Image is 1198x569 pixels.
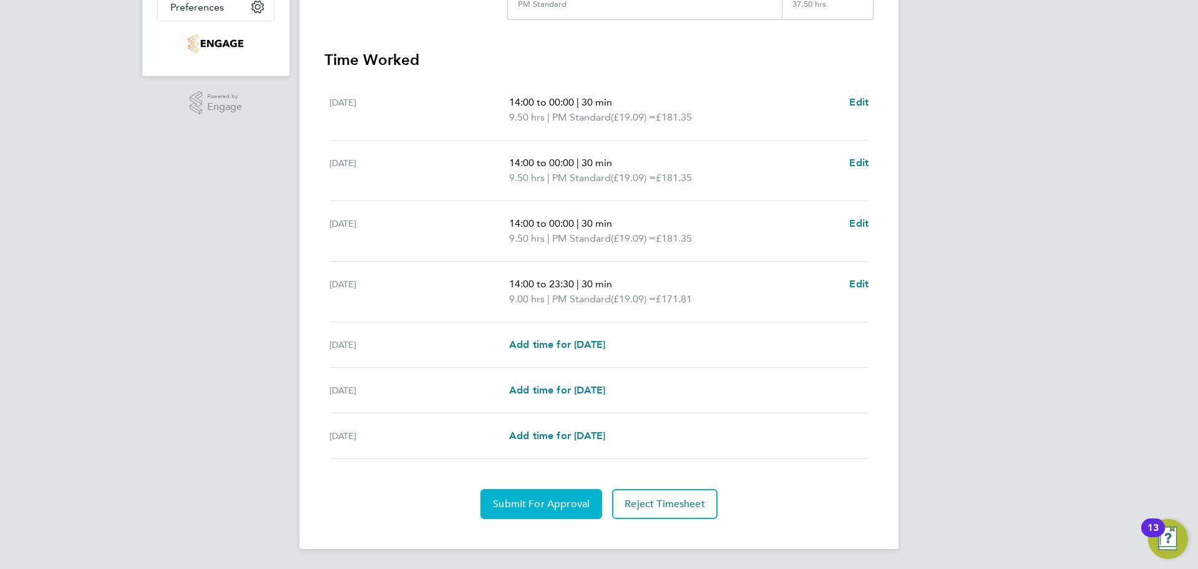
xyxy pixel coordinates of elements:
span: 30 min [582,278,612,290]
h3: Time Worked [324,50,874,70]
a: Add time for [DATE] [509,383,605,398]
span: Add time for [DATE] [509,384,605,396]
span: £181.35 [656,111,692,123]
span: 9.50 hrs [509,111,545,123]
span: (£19.09) = [611,232,656,244]
div: [DATE] [329,95,509,125]
button: Reject Timesheet [612,489,718,519]
span: | [547,232,550,244]
span: (£19.09) = [611,293,656,305]
a: Edit [849,95,869,110]
span: Engage [207,102,242,112]
span: 14:00 to 00:00 [509,217,574,229]
span: | [547,293,550,305]
a: Edit [849,156,869,171]
span: £171.81 [656,293,692,305]
span: PM Standard [552,110,611,125]
button: Open Resource Center, 13 new notifications [1148,519,1188,559]
div: [DATE] [329,383,509,398]
img: integrapeople-logo-retina.png [188,34,243,54]
span: 14:00 to 23:30 [509,278,574,290]
span: Edit [849,278,869,290]
a: Edit [849,277,869,292]
span: Add time for [DATE] [509,430,605,442]
span: | [547,111,550,123]
div: [DATE] [329,216,509,246]
a: Edit [849,216,869,231]
span: Edit [849,96,869,108]
span: Edit [849,217,869,229]
span: Add time for [DATE] [509,339,605,350]
span: PM Standard [552,292,611,307]
div: 13 [1147,528,1159,544]
span: 30 min [582,96,612,108]
span: (£19.09) = [611,111,656,123]
span: Edit [849,157,869,169]
span: Reject Timesheet [625,498,705,510]
span: PM Standard [552,171,611,186]
span: 9.00 hrs [509,293,545,305]
span: (£19.09) = [611,172,656,184]
a: Add time for [DATE] [509,337,605,352]
div: [DATE] [329,156,509,186]
a: Powered byEngage [190,91,243,115]
span: 9.50 hrs [509,232,545,244]
a: Go to home page [157,34,275,54]
span: | [577,157,579,169]
span: 14:00 to 00:00 [509,157,574,169]
span: Preferences [170,1,224,13]
span: £181.35 [656,172,692,184]
span: PM Standard [552,231,611,246]
button: Submit For Approval [480,489,602,519]
div: [DATE] [329,277,509,307]
span: Powered by [207,91,242,102]
span: 14:00 to 00:00 [509,96,574,108]
span: | [577,96,579,108]
span: 30 min [582,217,612,229]
span: | [547,172,550,184]
span: 9.50 hrs [509,172,545,184]
span: | [577,278,579,290]
span: 30 min [582,157,612,169]
span: £181.35 [656,232,692,244]
div: [DATE] [329,337,509,352]
a: Add time for [DATE] [509,428,605,443]
div: [DATE] [329,428,509,443]
span: Submit For Approval [493,498,590,510]
span: | [577,217,579,229]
